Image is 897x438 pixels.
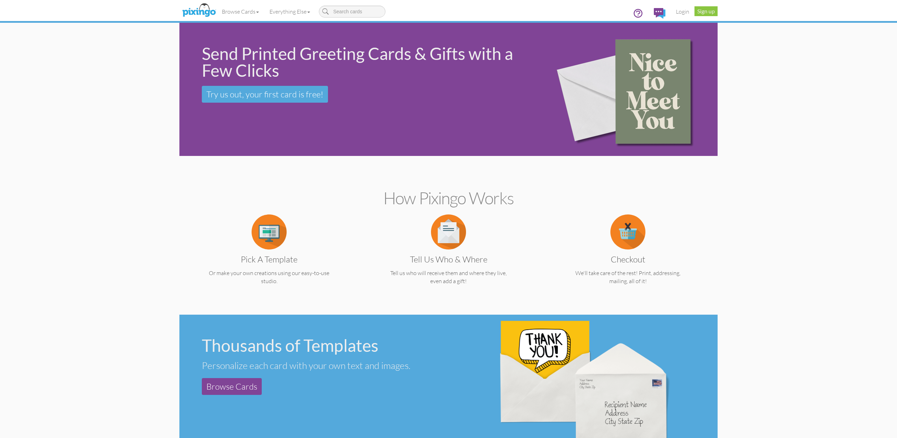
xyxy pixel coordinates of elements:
[264,3,315,20] a: Everything Else
[192,189,705,207] h2: How Pixingo works
[198,255,340,264] h3: Pick a Template
[206,89,323,100] span: Try us out, your first card is free!
[202,45,533,79] div: Send Printed Greeting Cards & Gifts with a Few Clicks
[252,214,287,249] img: item.alt
[202,337,443,354] div: Thousands of Templates
[610,214,645,249] img: item.alt
[557,255,699,264] h3: Checkout
[431,214,466,249] img: item.alt
[372,228,525,285] a: Tell us Who & Where Tell us who will receive them and where they live, even add a gift!
[372,269,525,285] p: Tell us who will receive them and where they live, even add a gift!
[552,228,704,285] a: Checkout We'll take care of the rest! Print, addressing, mailing, all of it!
[202,378,262,395] a: Browse Cards
[193,269,345,285] p: Or make your own creations using our easy-to-use studio.
[378,255,519,264] h3: Tell us Who & Where
[180,2,218,19] img: pixingo logo
[217,3,264,20] a: Browse Cards
[544,13,713,166] img: 15b0954d-2d2f-43ee-8fdb-3167eb028af9.png
[671,3,694,20] a: Login
[552,269,704,285] p: We'll take care of the rest! Print, addressing, mailing, all of it!
[319,6,385,18] input: Search cards
[654,8,665,19] img: comments.svg
[202,360,443,371] div: Personalize each card with your own text and images.
[202,86,328,103] a: Try us out, your first card is free!
[694,6,718,16] a: Sign up
[193,228,345,285] a: Pick a Template Or make your own creations using our easy-to-use studio.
